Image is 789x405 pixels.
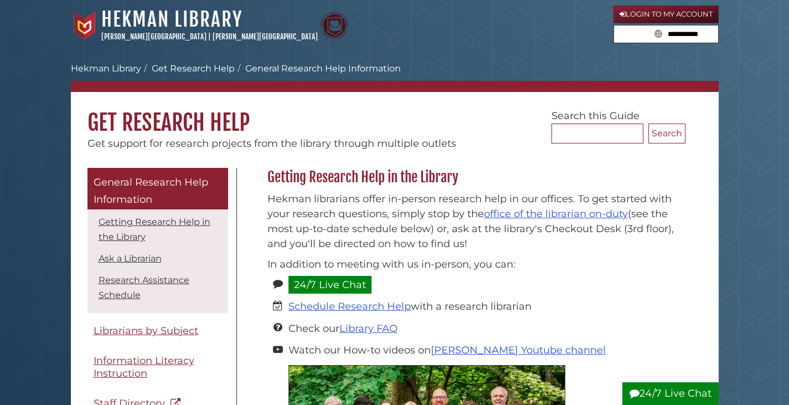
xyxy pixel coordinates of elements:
[267,257,680,272] p: In addition to meeting with us in-person, you can:
[213,32,318,41] a: [PERSON_NAME][GEOGRAPHIC_DATA]
[262,168,685,186] h2: Getting Research Help in the Library
[101,7,243,32] a: Hekman Library
[101,32,207,41] a: [PERSON_NAME][GEOGRAPHIC_DATA]
[484,208,628,220] a: office of the librarian on-duty
[152,63,235,74] a: Get Research Help
[431,344,606,356] a: [PERSON_NAME] Youtube channel
[339,322,398,335] a: Library FAQ
[208,32,211,41] span: |
[622,382,719,405] button: 24/7 Live Chat
[87,168,228,209] a: General Research Help Information
[321,12,348,39] img: Calvin Theological Seminary
[87,137,456,150] span: Get support for research projects from the library through multiple outlets
[613,25,719,44] form: Search library guides, policies, and FAQs.
[71,62,719,92] nav: breadcrumb
[613,6,719,23] a: Login to My Account
[99,253,162,264] a: Ask a Librarian
[71,63,141,74] a: Hekman Library
[94,355,194,380] span: Information Literacy Instruction
[648,124,685,143] button: Search
[99,275,189,300] a: Research Assistance Schedule
[288,276,372,294] a: 24/7 Live Chat
[288,299,679,314] li: with a research librarian
[651,25,666,40] button: Search
[288,300,411,312] a: Schedule Research Help
[235,62,401,75] li: General Research Help Information
[71,12,99,39] img: Calvin University
[94,325,198,337] span: Librarians by Subject
[99,217,210,242] a: Getting Research Help in the Library
[288,321,679,336] li: Check our
[71,92,719,136] h1: Get Research Help
[87,319,228,344] a: Librarians by Subject
[94,176,208,206] span: General Research Help Information
[267,192,680,252] p: Hekman librarians offer in-person research help in our offices. To get started with your research...
[87,348,228,386] a: Information Literacy Instruction
[288,343,679,358] li: Watch our How-to videos on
